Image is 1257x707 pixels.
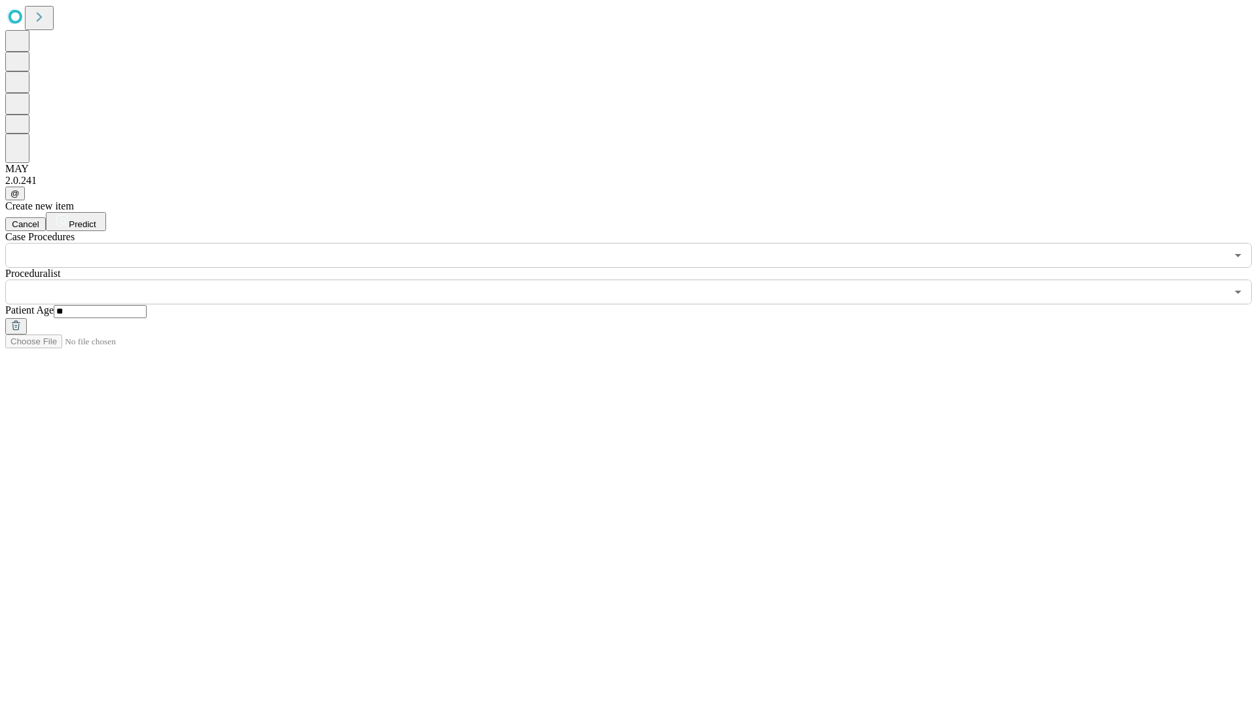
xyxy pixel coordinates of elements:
span: Create new item [5,200,74,211]
span: Predict [69,219,96,229]
span: Cancel [12,219,39,229]
button: Open [1229,246,1247,264]
div: 2.0.241 [5,175,1252,187]
span: Proceduralist [5,268,60,279]
span: @ [10,189,20,198]
button: Predict [46,212,106,231]
button: Cancel [5,217,46,231]
button: Open [1229,283,1247,301]
div: MAY [5,163,1252,175]
span: Scheduled Procedure [5,231,75,242]
span: Patient Age [5,304,54,316]
button: @ [5,187,25,200]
